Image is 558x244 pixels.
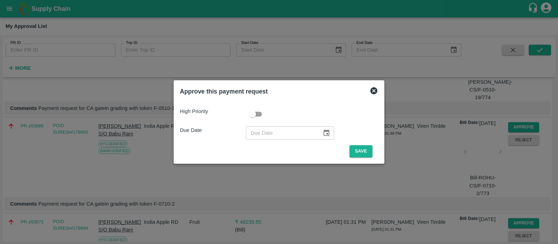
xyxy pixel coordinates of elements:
b: Approve this payment request [180,88,268,95]
input: Due Date [246,126,317,140]
button: Choose date [320,126,333,140]
p: Due Date [180,126,246,134]
p: High Priority [180,108,246,115]
button: Save [349,145,372,157]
